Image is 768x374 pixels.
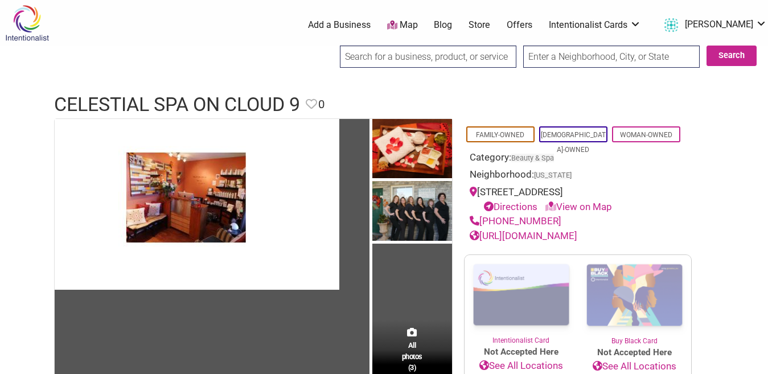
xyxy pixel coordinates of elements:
[372,119,452,182] img: Celestial Spa on Cloud 9 - Spa Time
[465,346,578,359] span: Not Accepted Here
[484,201,537,212] a: Directions
[470,230,577,241] a: [URL][DOMAIN_NAME]
[55,119,339,290] img: Celestial Spa on Cloud 9 - Feature
[578,255,691,336] img: Buy Black Card
[465,255,578,346] a: Intentionalist Card
[54,91,300,118] h1: Celestial Spa on Cloud 9
[308,19,371,31] a: Add a Business
[541,131,606,154] a: [DEMOGRAPHIC_DATA]-Owned
[387,19,418,32] a: Map
[470,215,561,227] a: [PHONE_NUMBER]
[470,150,686,168] div: Category:
[523,46,700,68] input: Enter a Neighborhood, City, or State
[534,172,572,179] span: [US_STATE]
[658,15,767,35] li: m.turi
[340,46,516,68] input: Search for a business, product, or service
[707,46,757,66] button: Search
[318,96,325,113] span: 0
[507,19,532,31] a: Offers
[469,19,490,31] a: Store
[545,201,612,212] a: View on Map
[578,255,691,346] a: Buy Black Card
[578,359,691,374] a: See All Locations
[434,19,452,31] a: Blog
[549,19,641,31] a: Intentionalist Cards
[372,181,452,244] img: Celestial Spa on Cloud 9 - The team
[476,131,524,139] a: Family-Owned
[465,359,578,373] a: See All Locations
[470,185,686,214] div: [STREET_ADDRESS]
[402,340,422,372] span: All photos (3)
[465,255,578,335] img: Intentionalist Card
[306,98,317,110] i: Favorite
[470,167,686,185] div: Neighborhood:
[620,131,672,139] a: Woman-Owned
[658,15,767,35] a: [PERSON_NAME]
[578,346,691,359] span: Not Accepted Here
[511,154,554,162] a: Beauty & Spa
